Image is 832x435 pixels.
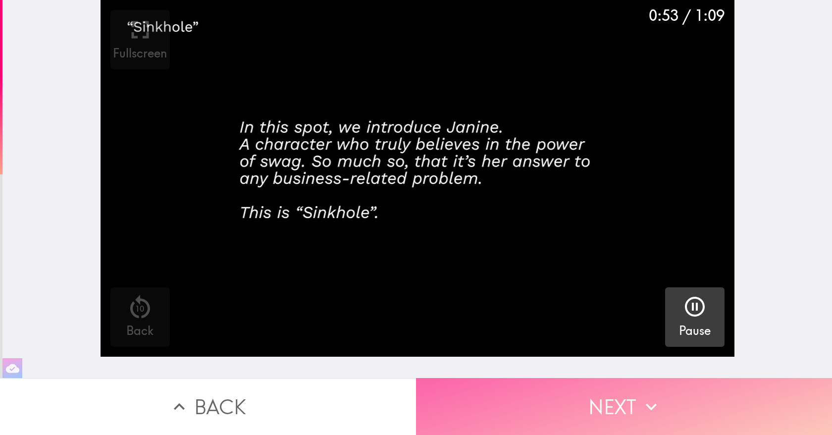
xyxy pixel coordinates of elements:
[126,323,154,339] h5: Back
[416,378,832,435] button: Next
[665,287,725,347] button: Pause
[649,5,725,26] div: 0:53 / 1:09
[679,323,711,339] h5: Pause
[135,303,144,314] p: 10
[113,45,167,62] h5: Fullscreen
[110,10,170,69] button: Fullscreen
[110,287,170,347] button: 10Back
